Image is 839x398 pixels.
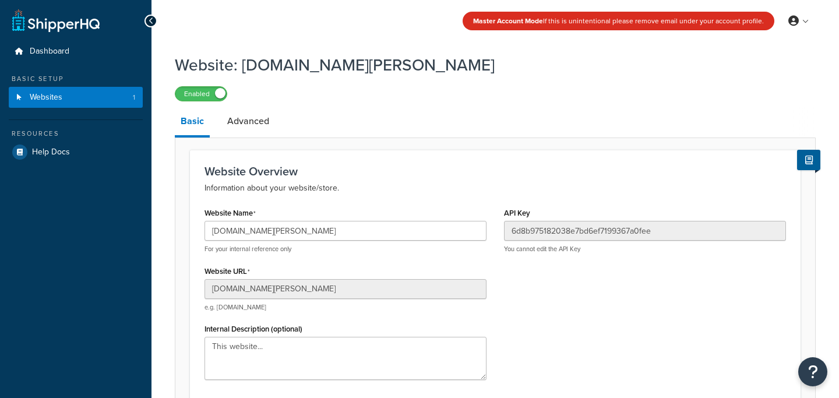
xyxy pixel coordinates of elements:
label: Website Name [205,209,256,218]
div: Resources [9,129,143,139]
a: Dashboard [9,41,143,62]
span: 1 [133,93,135,103]
label: Website URL [205,267,250,276]
a: Advanced [221,107,275,135]
strong: Master Account Mode [473,16,543,26]
h1: Website: [DOMAIN_NAME][PERSON_NAME] [175,54,801,76]
a: Help Docs [9,142,143,163]
p: e.g. [DOMAIN_NAME] [205,303,487,312]
button: Show Help Docs [797,150,820,170]
span: Dashboard [30,47,69,57]
div: Basic Setup [9,74,143,84]
p: For your internal reference only [205,245,487,253]
div: If this is unintentional please remove email under your account profile. [463,12,774,30]
p: You cannot edit the API Key [504,245,786,253]
label: API Key [504,209,530,217]
a: Websites1 [9,87,143,108]
a: Basic [175,107,210,138]
span: Help Docs [32,147,70,157]
h3: Website Overview [205,165,786,178]
span: Websites [30,93,62,103]
button: Open Resource Center [798,357,827,386]
input: XDL713J089NBV22 [504,221,786,241]
label: Enabled [175,87,227,101]
label: Internal Description (optional) [205,325,302,333]
p: Information about your website/store. [205,181,786,195]
li: Websites [9,87,143,108]
textarea: This website... [205,337,487,380]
